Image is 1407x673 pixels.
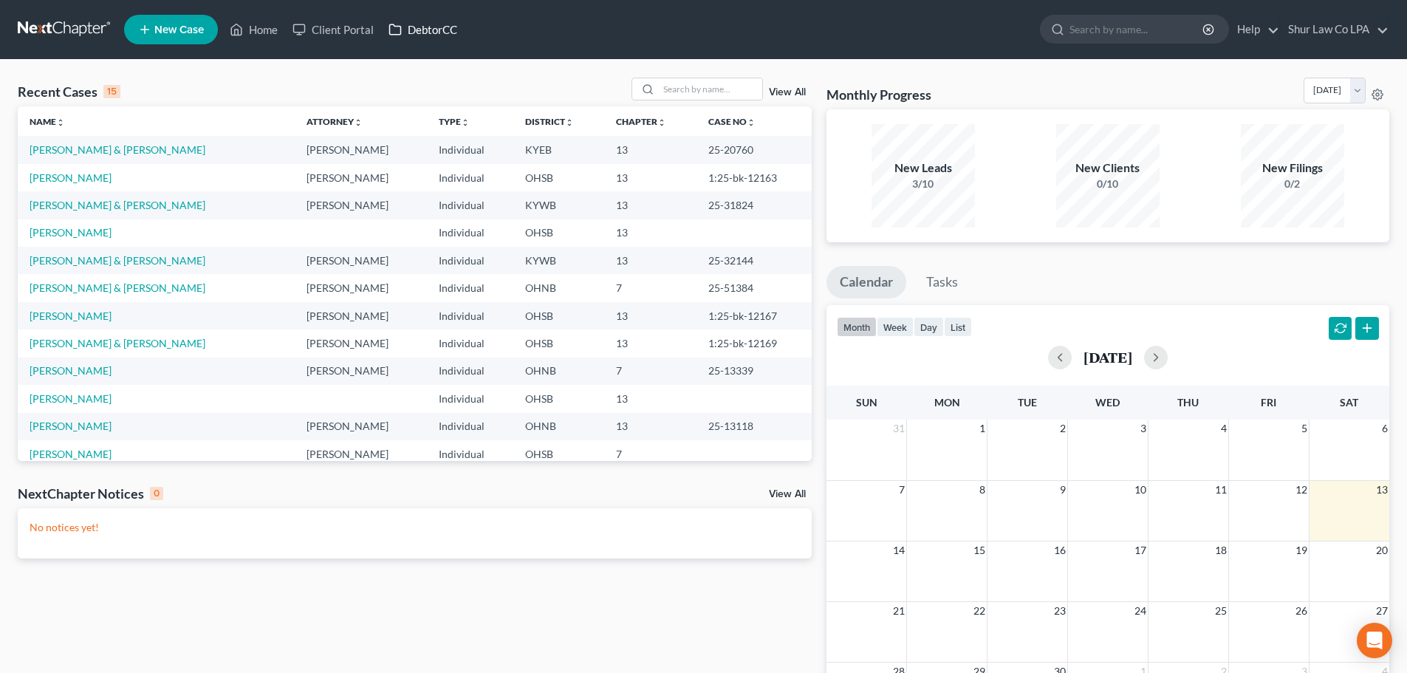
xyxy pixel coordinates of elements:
[461,118,470,127] i: unfold_more
[696,329,812,357] td: 1:25-bk-12169
[1241,160,1344,177] div: New Filings
[30,116,65,127] a: Nameunfold_more
[604,358,696,385] td: 7
[604,302,696,329] td: 13
[972,542,987,559] span: 15
[696,136,812,163] td: 25-20760
[604,385,696,412] td: 13
[659,78,762,100] input: Search by name...
[1018,396,1037,409] span: Tue
[30,199,205,211] a: [PERSON_NAME] & [PERSON_NAME]
[891,420,906,437] span: 31
[1213,602,1228,620] span: 25
[604,164,696,191] td: 13
[427,413,513,440] td: Individual
[1340,396,1358,409] span: Sat
[616,116,666,127] a: Chapterunfold_more
[30,171,112,184] a: [PERSON_NAME]
[1052,602,1067,620] span: 23
[222,16,285,43] a: Home
[913,266,971,298] a: Tasks
[604,247,696,274] td: 13
[944,317,972,337] button: list
[154,24,204,35] span: New Case
[513,358,603,385] td: OHNB
[307,116,363,127] a: Attorneyunfold_more
[1133,481,1148,499] span: 10
[427,136,513,163] td: Individual
[513,302,603,329] td: OHSB
[1213,542,1228,559] span: 18
[427,440,513,468] td: Individual
[30,448,112,460] a: [PERSON_NAME]
[513,164,603,191] td: OHSB
[1241,177,1344,191] div: 0/2
[30,420,112,432] a: [PERSON_NAME]
[1084,349,1132,365] h2: [DATE]
[769,87,806,98] a: View All
[1294,602,1309,620] span: 26
[604,440,696,468] td: 7
[1380,420,1389,437] span: 6
[1213,481,1228,499] span: 11
[103,85,120,98] div: 15
[696,247,812,274] td: 25-32144
[696,274,812,301] td: 25-51384
[696,358,812,385] td: 25-13339
[295,164,427,191] td: [PERSON_NAME]
[1095,396,1120,409] span: Wed
[1219,420,1228,437] span: 4
[769,489,806,499] a: View All
[427,302,513,329] td: Individual
[18,485,163,502] div: NextChapter Notices
[897,481,906,499] span: 7
[295,358,427,385] td: [PERSON_NAME]
[30,254,205,267] a: [PERSON_NAME] & [PERSON_NAME]
[30,364,112,377] a: [PERSON_NAME]
[1261,396,1276,409] span: Fri
[1281,16,1389,43] a: Shur Law Co LPA
[295,191,427,219] td: [PERSON_NAME]
[30,226,112,239] a: [PERSON_NAME]
[696,302,812,329] td: 1:25-bk-12167
[295,413,427,440] td: [PERSON_NAME]
[427,274,513,301] td: Individual
[1133,542,1148,559] span: 17
[513,274,603,301] td: OHNB
[381,16,465,43] a: DebtorCC
[978,420,987,437] span: 1
[295,136,427,163] td: [PERSON_NAME]
[1294,481,1309,499] span: 12
[30,520,800,535] p: No notices yet!
[513,413,603,440] td: OHNB
[604,274,696,301] td: 7
[427,219,513,247] td: Individual
[285,16,381,43] a: Client Portal
[513,191,603,219] td: KYWB
[30,281,205,294] a: [PERSON_NAME] & [PERSON_NAME]
[513,247,603,274] td: KYWB
[604,329,696,357] td: 13
[150,487,163,500] div: 0
[696,191,812,219] td: 25-31824
[1052,542,1067,559] span: 16
[696,413,812,440] td: 25-13118
[18,83,120,100] div: Recent Cases
[826,266,906,298] a: Calendar
[1300,420,1309,437] span: 5
[934,396,960,409] span: Mon
[657,118,666,127] i: unfold_more
[56,118,65,127] i: unfold_more
[30,337,205,349] a: [PERSON_NAME] & [PERSON_NAME]
[1056,177,1160,191] div: 0/10
[1357,623,1392,658] div: Open Intercom Messenger
[914,317,944,337] button: day
[354,118,363,127] i: unfold_more
[295,247,427,274] td: [PERSON_NAME]
[427,191,513,219] td: Individual
[877,317,914,337] button: week
[565,118,574,127] i: unfold_more
[295,302,427,329] td: [PERSON_NAME]
[525,116,574,127] a: Districtunfold_more
[30,392,112,405] a: [PERSON_NAME]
